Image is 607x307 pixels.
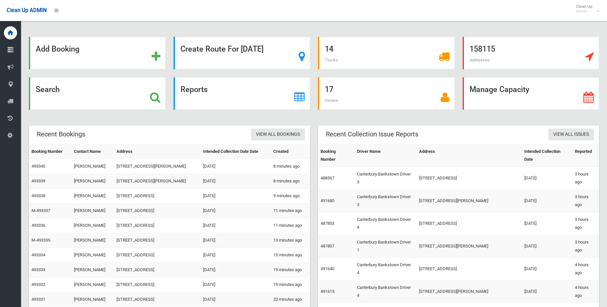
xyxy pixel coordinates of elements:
[318,144,354,167] th: Booking Number
[71,233,114,248] td: [PERSON_NAME]
[522,144,572,167] th: Intended Collection Date
[321,266,334,271] a: 491640
[71,263,114,277] td: [PERSON_NAME]
[200,203,271,218] td: [DATE]
[416,235,522,258] td: [STREET_ADDRESS][PERSON_NAME]
[271,248,310,263] td: 13 minutes ago
[522,167,572,190] td: [DATE]
[576,9,592,14] small: Admin
[271,174,310,189] td: 8 minutes ago
[200,159,271,174] td: [DATE]
[31,223,45,228] a: 493336
[114,248,200,263] td: [STREET_ADDRESS]
[114,263,200,277] td: [STREET_ADDRESS]
[522,235,572,258] td: [DATE]
[31,252,45,257] a: 493334
[114,218,200,233] td: [STREET_ADDRESS]
[321,176,334,180] a: 488567
[271,263,310,277] td: 19 minutes ago
[200,292,271,307] td: [DATE]
[470,85,529,94] strong: Manage Capacity
[200,174,271,189] td: [DATE]
[354,212,416,235] td: Canterbury Bankstown Driver 4
[71,277,114,292] td: [PERSON_NAME]
[114,277,200,292] td: [STREET_ADDRESS]
[71,144,114,159] th: Contact Name
[573,4,599,14] span: Clean Up
[29,144,71,159] th: Booking Number
[180,44,263,54] strong: Create Route For [DATE]
[522,190,572,212] td: [DATE]
[271,189,310,203] td: 9 minutes ago
[416,258,522,280] td: [STREET_ADDRESS]
[200,248,271,263] td: [DATE]
[572,190,599,212] td: 3 hours ago
[114,189,200,203] td: [STREET_ADDRESS]
[354,167,416,190] td: Canterbury Bankstown Driver 3
[321,198,334,203] a: 491680
[354,144,416,167] th: Driver Name
[572,167,599,190] td: 3 hours ago
[200,144,271,159] th: Intended Collection Date Date
[31,193,45,198] a: 493338
[325,58,338,62] span: Trucks
[200,233,271,248] td: [DATE]
[522,212,572,235] td: [DATE]
[522,280,572,303] td: [DATE]
[416,280,522,303] td: [STREET_ADDRESS][PERSON_NAME]
[29,37,166,69] a: Add Booking
[470,58,490,62] span: Addresses
[271,233,310,248] td: 13 minutes ago
[321,221,334,226] a: 487853
[71,174,114,189] td: [PERSON_NAME]
[114,233,200,248] td: [STREET_ADDRESS]
[463,77,599,110] a: Manage Capacity
[321,289,334,294] a: 491615
[114,159,200,174] td: [STREET_ADDRESS][PERSON_NAME]
[71,189,114,203] td: [PERSON_NAME]
[271,292,310,307] td: 23 minutes ago
[416,212,522,235] td: [STREET_ADDRESS]
[200,277,271,292] td: [DATE]
[548,129,594,141] a: View All Issues
[71,218,114,233] td: [PERSON_NAME]
[271,159,310,174] td: 8 minutes ago
[71,292,114,307] td: [PERSON_NAME]
[354,258,416,280] td: Canterbury Bankstown Driver 4
[325,44,333,54] strong: 14
[463,37,599,69] a: 158115 Addresses
[29,77,166,110] a: Search
[29,128,93,141] header: Recent Bookings
[354,235,416,258] td: Canterbury Bankstown Driver 1
[416,190,522,212] td: [STREET_ADDRESS][PERSON_NAME]
[271,203,310,218] td: 11 minutes ago
[36,44,79,54] strong: Add Booking
[271,277,310,292] td: 19 minutes ago
[200,263,271,277] td: [DATE]
[572,258,599,280] td: 4 hours ago
[31,282,45,287] a: 493332
[271,218,310,233] td: 11 minutes ago
[114,292,200,307] td: [STREET_ADDRESS]
[31,164,45,169] a: 493340
[572,212,599,235] td: 3 hours ago
[31,297,45,302] a: 493331
[71,203,114,218] td: [PERSON_NAME]
[522,258,572,280] td: [DATE]
[470,44,495,54] strong: 158115
[318,77,455,110] a: 17 Drivers
[36,85,60,94] strong: Search
[174,77,310,110] a: Reports
[200,218,271,233] td: [DATE]
[318,128,426,141] header: Recent Collection Issue Reports
[325,98,338,103] span: Drivers
[354,190,416,212] td: Canterbury Bankstown Driver 3
[572,235,599,258] td: 3 hours ago
[251,129,305,141] a: View All Bookings
[572,144,599,167] th: Reported
[114,144,200,159] th: Address
[200,189,271,203] td: [DATE]
[271,144,310,159] th: Created
[572,280,599,303] td: 4 hours ago
[174,37,310,69] a: Create Route For [DATE]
